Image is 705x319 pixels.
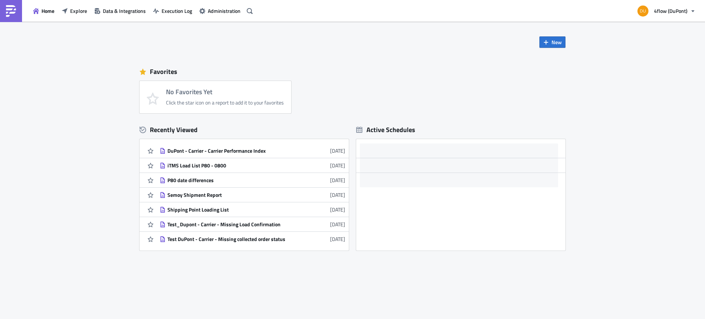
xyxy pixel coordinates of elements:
[140,124,349,135] div: Recently Viewed
[539,36,565,48] button: New
[330,176,345,184] time: 2025-09-16T12:33:52Z
[166,88,284,96] h4: No Favorites Yet
[330,206,345,213] time: 2025-09-16T12:33:13Z
[91,5,149,17] button: Data & Integrations
[356,125,415,134] div: Active Schedules
[160,232,345,246] a: Test DuPont - Carrier - Missing collected order status[DATE]
[70,7,87,15] span: Explore
[330,191,345,199] time: 2025-09-16T12:33:38Z
[167,206,296,213] div: Shipping Point Loading List
[58,5,91,17] button: Explore
[160,217,345,231] a: Test_Dupont - Carrier - Missing Load Confirmation[DATE]
[41,7,54,15] span: Home
[160,173,345,187] a: P80 date differences[DATE]
[140,66,565,77] div: Favorites
[552,38,562,46] span: New
[166,99,284,106] div: Click the star icon on a report to add it to your favorites
[330,235,345,243] time: 2025-09-16T12:32:19Z
[330,147,345,155] time: 2025-09-16T12:34:30Z
[167,177,296,184] div: P80 date differences
[29,5,58,17] button: Home
[637,5,649,17] img: Avatar
[208,7,241,15] span: Administration
[160,188,345,202] a: Semoy Shipment Report[DATE]
[167,192,296,198] div: Semoy Shipment Report
[330,220,345,228] time: 2025-09-16T12:32:36Z
[149,5,196,17] button: Execution Log
[167,221,296,228] div: Test_Dupont - Carrier - Missing Load Confirmation
[160,143,345,158] a: DuPont - Carrier - Carrier Performance Index[DATE]
[5,5,17,17] img: PushMetrics
[196,5,244,17] button: Administration
[160,158,345,173] a: iTMS Load List P80 - 0800[DATE]
[330,162,345,169] time: 2025-09-16T12:34:08Z
[167,162,296,169] div: iTMS Load List P80 - 0800
[162,7,192,15] span: Execution Log
[654,7,687,15] span: 4flow (DuPont)
[167,236,296,242] div: Test DuPont - Carrier - Missing collected order status
[633,3,699,19] button: 4flow (DuPont)
[103,7,146,15] span: Data & Integrations
[160,202,345,217] a: Shipping Point Loading List[DATE]
[167,148,296,154] div: DuPont - Carrier - Carrier Performance Index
